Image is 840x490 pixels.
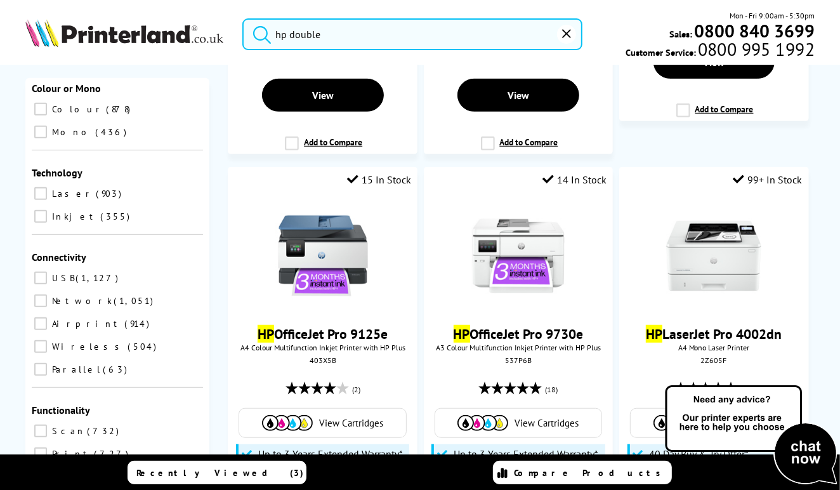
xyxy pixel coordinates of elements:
[352,378,360,402] span: (2)
[319,417,383,429] span: View Cartridges
[49,103,105,115] span: Colour
[626,43,815,58] span: Customer Service:
[730,10,815,22] span: Mon - Fri 9:00am - 5:30pm
[457,79,579,112] a: View
[32,404,90,416] span: Functionality
[312,89,334,102] span: View
[34,126,47,138] input: Mono 436
[258,325,274,343] mark: HP
[49,341,126,352] span: Wireless
[75,272,121,284] span: 1,127
[637,415,791,431] a: View Cartridges
[454,325,584,343] a: HPOfficeJet Pro 9730e
[741,378,754,402] span: (32)
[481,136,558,161] label: Add to Compare
[258,325,388,343] a: HPOfficeJet Pro 9125e
[49,318,123,329] span: Airprint
[95,126,129,138] span: 436
[285,136,362,161] label: Add to Compare
[433,355,604,365] div: 537P6B
[25,19,223,47] img: Printerland Logo
[49,425,86,437] span: Scan
[34,187,47,200] input: Laser 903
[258,447,403,460] span: Up to 3 Years Extended Warranty*
[694,19,815,43] b: 0800 840 3699
[676,103,754,128] label: Add to Compare
[49,448,93,460] span: Print
[32,166,82,179] span: Technology
[34,340,47,353] input: Wireless 504
[646,325,782,343] a: HPLaserJet Pro 4002dn
[733,173,803,186] div: 99+ In Stock
[34,363,47,376] input: Parallel 63
[662,383,840,487] img: Open Live Chat window
[629,355,799,365] div: 2Z605F
[114,295,156,307] span: 1,051
[262,415,313,431] img: Cartridges
[666,208,761,303] img: HP-LaserJetPro-4002dn-Front-Small.jpg
[34,295,47,307] input: Network 1,051
[508,89,529,102] span: View
[34,210,47,223] input: Inkjet 355
[646,325,662,343] mark: HP
[87,425,122,437] span: 732
[32,251,86,263] span: Connectivity
[49,126,94,138] span: Mono
[242,18,582,50] input: Sear
[347,173,411,186] div: 15 In Stock
[34,317,47,330] input: Airprint 914
[262,79,383,112] a: View
[34,447,47,460] input: Print 727
[128,341,159,352] span: 504
[234,343,411,352] span: A4 Colour Multifunction Inkjet Printer with HP Plus
[454,447,598,460] span: Up to 3 Years Extended Warranty*
[100,211,133,222] span: 355
[493,461,672,484] a: Compare Products
[542,173,607,186] div: 14 In Stock
[34,103,47,116] input: Colour 878
[692,25,815,37] a: 0800 840 3699
[32,82,101,95] span: Colour or Mono
[49,295,112,307] span: Network
[49,364,102,375] span: Parallel
[454,325,470,343] mark: HP
[96,188,124,199] span: 903
[49,188,95,199] span: Laser
[430,343,607,352] span: A3 Colour Multifunction Inkjet Printer with HP Plus
[136,467,304,479] span: Recently Viewed (3)
[94,448,131,460] span: 727
[246,415,400,431] a: View Cartridges
[546,378,558,402] span: (18)
[515,417,579,429] span: View Cartridges
[696,43,815,55] span: 0800 995 1992
[124,318,152,329] span: 914
[457,415,508,431] img: Cartridges
[237,355,408,365] div: 403X5B
[514,467,667,479] span: Compare Products
[49,211,99,222] span: Inkjet
[275,208,371,303] img: hp-officejet-pro-9125e-front-new-small.jpg
[34,425,47,437] input: Scan 732
[128,461,306,484] a: Recently Viewed (3)
[653,415,704,431] img: Cartridges
[669,28,692,40] span: Sales:
[471,208,566,303] img: hp-officejet-pro-9730e-front-new-small.jpg
[442,415,596,431] a: View Cartridges
[103,364,130,375] span: 63
[626,343,803,352] span: A4 Mono Laser Printer
[25,19,226,50] a: Printerland Logo
[49,272,74,284] span: USB
[106,103,133,115] span: 878
[34,272,47,284] input: USB 1,127
[650,447,749,460] span: 40 Day Buy & Try Offer*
